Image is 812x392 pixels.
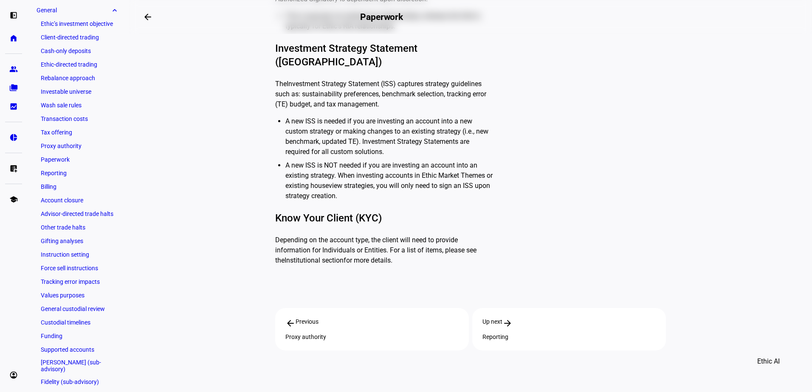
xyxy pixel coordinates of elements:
[9,102,18,111] eth-mat-symbol: bid_landscape
[37,99,119,111] a: Wash sale rules
[502,318,513,328] mat-icon: arrow_forward
[37,45,119,57] a: Cash-only deposits
[5,61,22,78] a: group
[37,330,119,342] a: Funding
[143,12,153,22] mat-icon: arrow_backwards
[275,79,493,109] p: Investment Strategy Statement (ISS) captures strategy guidelines such as: sustainability preferen...
[9,34,18,42] eth-mat-symbol: home
[285,256,344,264] a: Institutional section
[37,235,119,247] a: Gifting analyses
[9,133,18,142] eth-mat-symbol: pie_chart
[5,30,22,47] a: home
[9,84,18,92] eth-mat-symbol: folder_copy
[275,80,287,88] code: The
[482,318,502,328] span: Up next
[37,262,119,274] a: Force sell instructions
[745,351,792,372] button: Ethic AI
[37,221,119,233] a: Other trade halts
[37,194,119,206] a: Account closure
[275,42,493,69] h3: Investment Strategy Statement ([GEOGRAPHIC_DATA])
[37,208,119,220] a: Advisor-directed trade halts
[37,276,119,288] a: Tracking error impacts
[37,86,119,98] a: Investable universe
[37,167,119,179] a: Reporting
[9,164,18,173] eth-mat-symbol: list_alt_add
[482,333,656,340] div: Reporting
[285,160,493,201] li: A new ISS is NOT needed if you are investing an account into an existing strategy. When investing...
[37,126,119,138] a: Tax offering
[285,318,296,328] mat-icon: arrow_back
[111,6,119,14] eth-mat-symbol: expand_more
[9,65,18,73] eth-mat-symbol: group
[32,4,123,16] a: Generalexpand_more
[37,344,119,356] a: Supported accounts
[5,129,22,146] a: pie_chart
[9,371,18,379] eth-mat-symbol: account_circle
[37,303,119,315] a: General custodial review
[757,351,780,372] span: Ethic AI
[37,316,119,328] a: Custodial timelines
[37,376,119,388] a: Fidelity (sub-advisory)
[5,98,22,115] a: bid_landscape
[37,7,111,14] span: General
[37,357,119,374] a: [PERSON_NAME] (sub-advisory)
[275,235,493,266] p: Depending on the account type, the client will need to provide information for Individuals or Ent...
[285,116,493,157] li: A new ISS is needed if you are investing an account into a new custom strategy or making changes ...
[5,79,22,96] a: folder_copy
[275,211,493,225] h3: Know Your Client (KYC)
[37,289,119,301] a: Values purposes
[9,195,18,204] eth-mat-symbol: school
[37,18,119,30] a: Ethic’s investment objective
[296,318,319,328] span: Previous
[37,140,119,152] a: Proxy authority
[37,181,119,193] a: Billing
[9,11,18,20] eth-mat-symbol: left_panel_open
[37,154,119,165] a: Paperwork
[285,333,459,340] div: Proxy authority
[37,113,119,125] a: Transaction costs
[360,12,403,22] h2: Paperwork
[37,31,119,43] a: Client-directed trading
[37,72,119,84] a: Rebalance approach
[37,59,119,70] a: Ethic-directed trading
[37,249,119,260] a: Instruction setting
